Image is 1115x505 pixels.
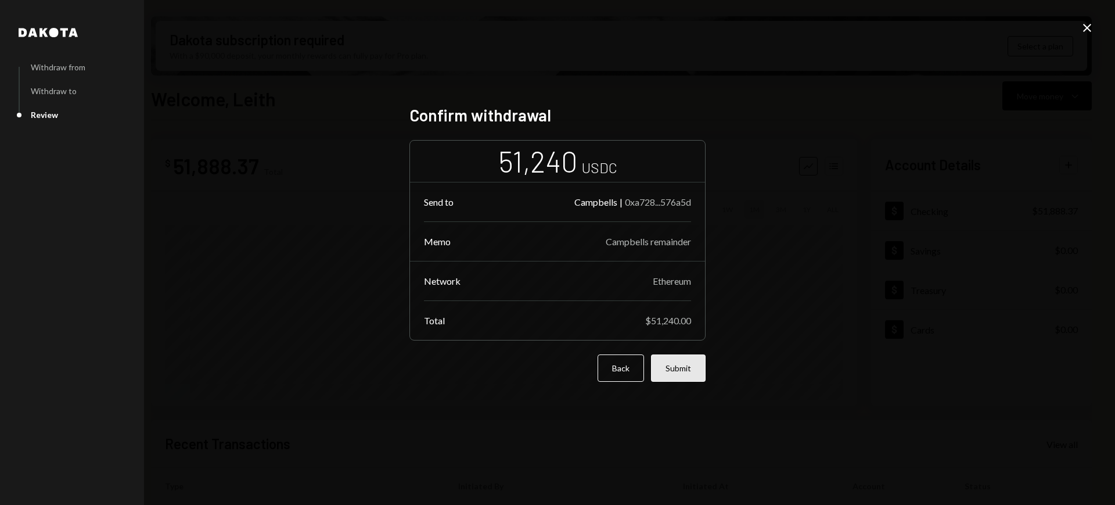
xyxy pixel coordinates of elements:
[424,236,451,247] div: Memo
[620,196,623,207] div: |
[409,104,706,127] h2: Confirm withdrawal
[653,275,691,286] div: Ethereum
[598,354,644,382] button: Back
[424,196,454,207] div: Send to
[645,315,691,326] div: $51,240.00
[31,86,77,96] div: Withdraw to
[424,315,445,326] div: Total
[625,196,691,207] div: 0xa728...576a5d
[582,158,617,177] div: USDC
[31,110,58,120] div: Review
[651,354,706,382] button: Submit
[574,196,617,207] div: Campbells
[498,143,577,180] div: 51,240
[606,236,691,247] div: Campbells remainder
[31,62,85,72] div: Withdraw from
[424,275,461,286] div: Network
